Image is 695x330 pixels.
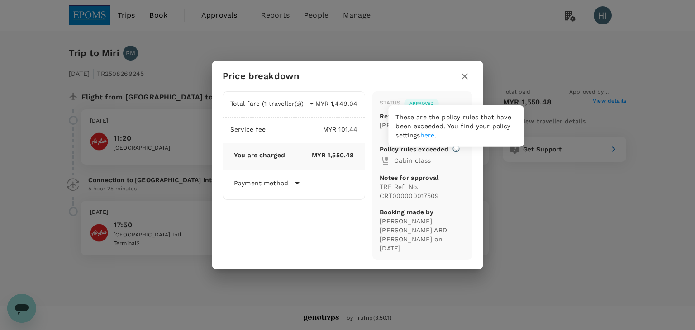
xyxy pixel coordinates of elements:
[380,207,465,217] p: Booking made by
[394,156,465,165] p: Cabin class
[380,112,465,121] p: Reviewed by
[230,99,304,108] p: Total fare (1 traveller(s))
[380,145,448,154] p: Policy rules exceeded
[404,100,439,107] span: Approved
[380,217,465,253] p: [PERSON_NAME] [PERSON_NAME] ABD [PERSON_NAME] on [DATE]
[380,173,465,182] p: Notes for approval
[380,99,400,108] div: Status
[234,179,288,188] p: Payment method
[314,99,357,108] p: MYR 1,449.04
[230,125,266,134] p: Service fee
[234,151,285,160] p: You are charged
[395,113,517,140] p: These are the policy rules that have been exceeded. You find your policy settings .
[223,69,299,83] h6: Price breakdown
[266,125,358,134] p: MYR 101.44
[285,151,354,160] p: MYR 1,550.48
[380,121,465,130] p: [PERSON_NAME]
[380,182,465,200] p: TRF Ref. No. CRT000000017509
[420,132,435,139] a: here
[230,99,314,108] button: Total fare (1 traveller(s))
